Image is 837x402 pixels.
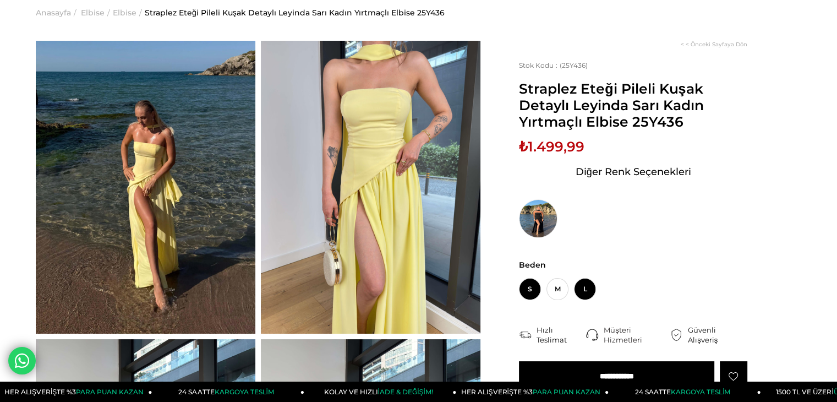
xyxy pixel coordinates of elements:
span: S [519,278,541,300]
span: Straplez Eteği Pileli Kuşak Detaylı Leyinda Sarı Kadın Yırtmaçlı Elbise 25Y436 [519,80,747,130]
img: Straplez Eteği Pileli Kuşak Detaylı Leyinda Sarı Kadın Yırtmaçlı Elbise 25Y436 [36,41,255,334]
a: < < Önceki Sayfaya Dön [681,41,747,48]
span: Stok Kodu [519,61,560,69]
span: ₺1.499,99 [519,138,584,155]
div: Güvenli Alışveriş [688,325,747,345]
a: 24 SAATTEKARGOYA TESLİM [609,382,761,402]
span: L [574,278,596,300]
span: (25Y436) [519,61,588,69]
img: security.png [670,329,682,341]
div: Müşteri Hizmetleri [604,325,670,345]
a: Favorilere Ekle [720,361,747,392]
span: KARGOYA TESLİM [671,388,730,396]
div: Hızlı Teslimat [537,325,586,345]
span: İADE & DEĞİŞİM! [378,388,433,396]
img: Straplez Eteği Pileli Kuşak Detaylı Leyinda Sarı Kadın Yırtmaçlı Elbise 25Y436 [261,41,480,334]
span: KARGOYA TESLİM [214,388,273,396]
img: Straplez Eteği Pileli Kuşak Detaylı Leyinda Siyah Kadın Yırtmaçlı Elbise 25Y436 [519,199,557,238]
span: Beden [519,260,747,270]
a: 24 SAATTEKARGOYA TESLİM [152,382,305,402]
img: call-center.png [586,329,598,341]
span: PARA PUAN KAZAN [76,388,144,396]
span: PARA PUAN KAZAN [533,388,600,396]
span: M [546,278,568,300]
a: HER ALIŞVERİŞTE %3PARA PUAN KAZAN [457,382,609,402]
span: Diğer Renk Seçenekleri [576,163,691,181]
a: KOLAY VE HIZLIİADE & DEĞİŞİM! [304,382,457,402]
img: shipping.png [519,329,531,341]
